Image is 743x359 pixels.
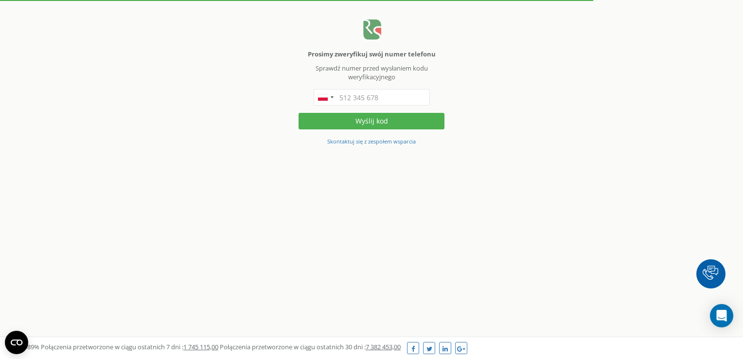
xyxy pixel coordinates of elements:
[299,113,444,129] button: Wyślij kod
[366,342,401,351] u: 7 382 453,00
[362,19,381,41] img: Ringostat Logo
[314,90,336,105] div: Telephone country code
[220,342,401,351] span: Połączenia przetworzone w ciągu ostatnich 30 dni :
[327,137,416,145] a: Skontaktuj się z zespołem wsparcia
[5,331,28,354] button: Open CMP widget
[327,138,416,145] small: Skontaktuj się z zespołem wsparcia
[710,304,733,327] div: Open Intercom Messenger
[308,50,436,58] b: Prosimy zweryfikuj swój numer telefonu
[299,64,444,82] p: Sprawdź numer przed wysłaniem kodu weryfikacyjnego
[314,89,430,106] input: 512 345 678
[183,342,218,351] u: 1 745 115,00
[41,342,218,351] span: Połączenia przetworzone w ciągu ostatnich 7 dni :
